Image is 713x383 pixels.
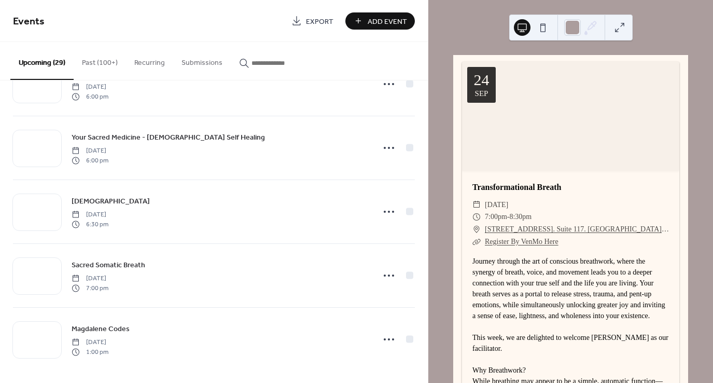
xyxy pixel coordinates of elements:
[485,237,565,246] a: Register By VenMo Here
[72,156,108,165] span: 6:00 pm
[72,347,108,357] span: 1:00 pm
[74,42,126,79] button: Past (100+)
[72,323,130,335] a: Magdalene Codes
[72,324,130,335] span: Magdalene Codes
[72,274,108,283] span: [DATE]
[72,259,145,271] a: Sacred Somatic Breath
[72,146,108,156] span: [DATE]
[72,92,108,101] span: 6:00 pm
[485,211,511,223] span: 7:00pm
[485,223,669,236] a: [STREET_ADDRESS]. Suite 117. [GEOGRAPHIC_DATA], [GEOGRAPHIC_DATA]
[284,12,341,30] a: Export
[10,42,74,80] button: Upcoming (29)
[511,211,514,223] span: -
[368,16,407,27] span: Add Event
[72,195,150,207] a: [DEMOGRAPHIC_DATA]
[72,196,150,207] span: [DEMOGRAPHIC_DATA]
[72,132,265,143] span: Your Sacred Medicine - [DEMOGRAPHIC_DATA] Self Healing
[345,12,415,30] button: Add Event
[72,260,145,271] span: Sacred Somatic Breath
[72,338,108,347] span: [DATE]
[72,131,265,143] a: Your Sacred Medicine - [DEMOGRAPHIC_DATA] Self Healing
[72,220,108,229] span: 6:30 pm
[472,236,481,248] div: ​
[306,16,333,27] span: Export
[72,210,108,220] span: [DATE]
[72,283,108,293] span: 7:00 pm
[173,42,231,79] button: Submissions
[514,211,540,223] span: 8:30pm
[472,72,491,88] div: 24
[126,42,173,79] button: Recurring
[472,223,481,236] div: ​
[472,211,481,223] div: ​
[13,11,45,32] span: Events
[72,83,108,92] span: [DATE]
[474,90,489,98] div: Sep
[485,199,508,211] span: [DATE]
[472,199,481,211] div: ​
[472,182,573,193] a: Transformational Breath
